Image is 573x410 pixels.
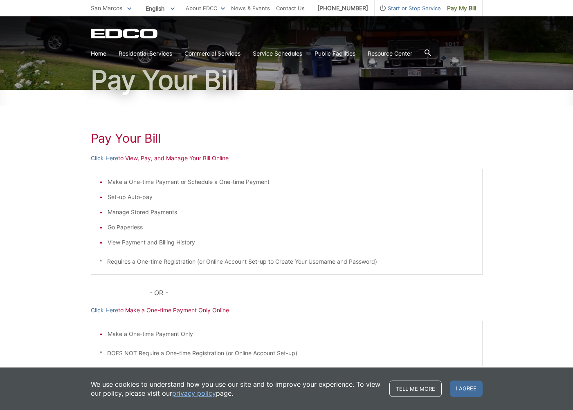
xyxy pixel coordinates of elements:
h1: Pay Your Bill [91,131,483,146]
h1: Pay Your Bill [91,67,483,93]
a: Contact Us [276,4,305,13]
a: Public Facilities [315,49,355,58]
span: San Marcos [91,4,122,11]
a: Home [91,49,106,58]
a: EDCD logo. Return to the homepage. [91,29,159,38]
a: Service Schedules [253,49,302,58]
span: English [139,2,181,15]
span: Pay My Bill [447,4,476,13]
li: Make a One-time Payment or Schedule a One-time Payment [108,177,474,186]
a: News & Events [231,4,270,13]
a: Commercial Services [184,49,240,58]
li: View Payment and Billing History [108,238,474,247]
p: * Requires a One-time Registration (or Online Account Set-up to Create Your Username and Password) [99,257,474,266]
li: Set-up Auto-pay [108,193,474,202]
a: Click Here [91,154,118,163]
p: - OR - [149,287,482,298]
li: Manage Stored Payments [108,208,474,217]
a: Resource Center [368,49,412,58]
a: About EDCO [186,4,225,13]
a: privacy policy [172,389,216,398]
a: Residential Services [119,49,172,58]
li: Go Paperless [108,223,474,232]
a: Tell me more [389,381,442,397]
p: * DOES NOT Require a One-time Registration (or Online Account Set-up) [99,349,474,358]
p: to Make a One-time Payment Only Online [91,306,483,315]
p: to View, Pay, and Manage Your Bill Online [91,154,483,163]
li: Make a One-time Payment Only [108,329,474,338]
a: Click Here [91,306,118,315]
p: We use cookies to understand how you use our site and to improve your experience. To view our pol... [91,380,381,398]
